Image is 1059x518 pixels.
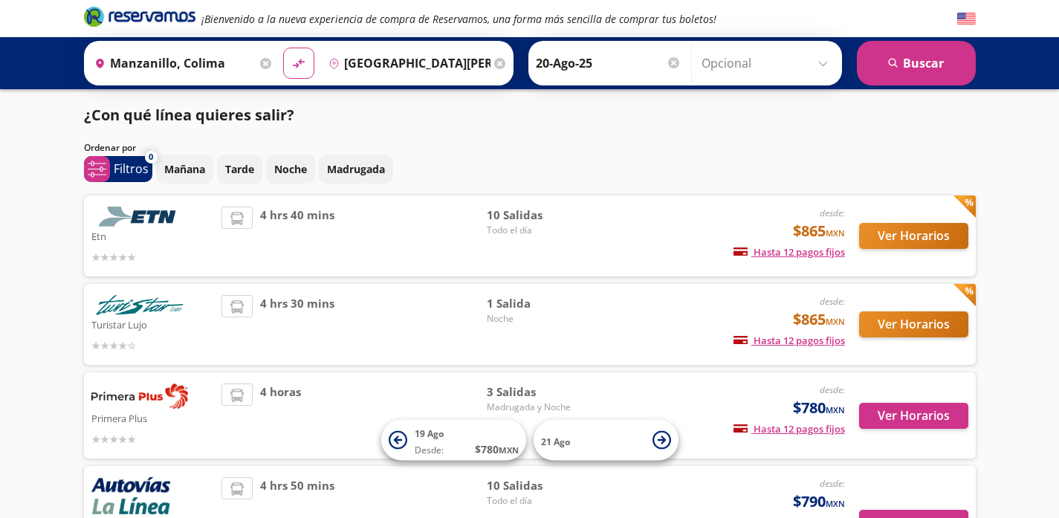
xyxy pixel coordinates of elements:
span: Todo el día [487,494,591,508]
button: Mañana [156,155,213,184]
p: Madrugada [327,161,385,177]
p: ¿Con qué línea quieres salir? [84,104,294,126]
span: $ 780 [475,441,519,457]
em: desde: [820,477,845,490]
span: Noche [487,312,591,326]
button: Tarde [217,155,262,184]
span: 10 Salidas [487,477,591,494]
span: Todo el día [487,224,591,237]
img: Turistar Lujo [91,295,188,315]
span: 3 Salidas [487,383,591,401]
img: Autovías y La Línea [91,477,170,514]
em: desde: [820,383,845,396]
em: ¡Bienvenido a la nueva experiencia de compra de Reservamos, una forma más sencilla de comprar tus... [201,12,716,26]
p: Tarde [225,161,254,177]
input: Buscar Destino [323,45,490,82]
button: Ver Horarios [859,223,968,249]
small: MXN [826,404,845,415]
span: Hasta 12 pagos fijos [733,422,845,436]
a: Brand Logo [84,5,195,32]
button: Ver Horarios [859,311,968,337]
button: Ver Horarios [859,403,968,429]
small: MXN [826,227,845,239]
input: Elegir Fecha [536,45,681,82]
button: Noche [266,155,315,184]
span: 4 hrs 30 mins [260,295,334,354]
p: Primera Plus [91,409,215,427]
span: $780 [793,397,845,419]
button: English [957,10,976,28]
span: $865 [793,220,845,242]
span: Hasta 12 pagos fijos [733,245,845,259]
small: MXN [826,316,845,327]
button: 0Filtros [84,156,152,182]
span: 19 Ago [415,427,444,440]
p: Noche [274,161,307,177]
em: desde: [820,207,845,219]
em: desde: [820,295,845,308]
span: 4 hrs 40 mins [260,207,334,265]
small: MXN [826,498,845,509]
img: Etn [91,207,188,227]
small: MXN [499,444,519,456]
p: Ordenar por [84,141,136,155]
span: 4 horas [260,383,301,447]
input: Buscar Origen [88,45,256,82]
i: Brand Logo [84,5,195,27]
input: Opcional [702,45,835,82]
button: 21 Ago [534,420,679,461]
span: 0 [149,151,153,164]
p: Turistar Lujo [91,315,215,333]
button: Madrugada [319,155,393,184]
span: 10 Salidas [487,207,591,224]
span: $790 [793,491,845,513]
span: Desde: [415,444,444,457]
span: 1 Salida [487,295,591,312]
span: Hasta 12 pagos fijos [733,334,845,347]
span: 21 Ago [541,435,570,447]
p: Mañana [164,161,205,177]
span: Madrugada y Noche [487,401,591,414]
img: Primera Plus [91,383,188,409]
button: Buscar [857,41,976,85]
span: $865 [793,308,845,331]
button: 19 AgoDesde:$780MXN [381,420,526,461]
p: Filtros [114,160,149,178]
p: Etn [91,227,215,245]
